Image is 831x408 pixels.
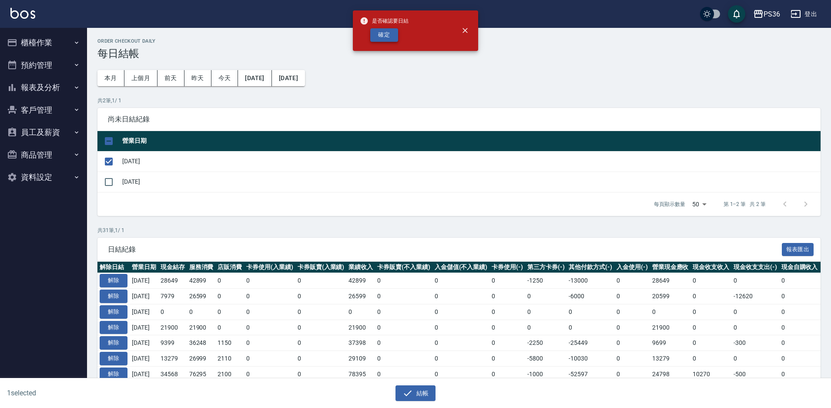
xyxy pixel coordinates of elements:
[346,366,375,382] td: 78395
[3,31,84,54] button: 櫃檯作業
[779,351,820,367] td: 0
[566,351,614,367] td: -10030
[187,262,216,273] th: 服務消費
[187,335,216,351] td: 36248
[566,320,614,335] td: 0
[215,351,244,367] td: 2110
[215,335,244,351] td: 1150
[489,366,525,382] td: 0
[654,200,685,208] p: 每頁顯示數量
[244,335,295,351] td: 0
[731,366,779,382] td: -500
[187,273,216,289] td: 42899
[215,320,244,335] td: 0
[215,273,244,289] td: 0
[566,273,614,289] td: -13000
[375,304,432,320] td: 0
[787,6,821,22] button: 登出
[779,335,820,351] td: 0
[3,99,84,121] button: 客戶管理
[525,366,567,382] td: -1000
[97,38,821,44] h2: Order checkout daily
[295,366,347,382] td: 0
[295,262,347,273] th: 卡券販賣(入業績)
[614,335,650,351] td: 0
[489,262,525,273] th: 卡券使用(-)
[100,368,127,381] button: 解除
[432,262,490,273] th: 入金儲值(不入業績)
[10,8,35,19] img: Logo
[346,262,375,273] th: 業績收入
[395,385,436,401] button: 結帳
[779,273,820,289] td: 0
[244,262,295,273] th: 卡券使用(入業績)
[525,289,567,304] td: 0
[158,262,187,273] th: 現金結存
[525,320,567,335] td: 0
[779,262,820,273] th: 現金自購收入
[489,304,525,320] td: 0
[130,351,158,367] td: [DATE]
[690,320,731,335] td: 0
[158,366,187,382] td: 34568
[3,166,84,189] button: 資料設定
[650,273,691,289] td: 28649
[3,76,84,99] button: 報表及分析
[650,289,691,304] td: 20599
[187,320,216,335] td: 21900
[731,304,779,320] td: 0
[650,304,691,320] td: 0
[158,289,187,304] td: 7979
[187,351,216,367] td: 26999
[100,274,127,287] button: 解除
[375,320,432,335] td: 0
[100,336,127,350] button: 解除
[295,289,347,304] td: 0
[295,335,347,351] td: 0
[614,320,650,335] td: 0
[375,289,432,304] td: 0
[614,351,650,367] td: 0
[158,320,187,335] td: 21900
[97,262,130,273] th: 解除日結
[184,70,211,86] button: 昨天
[130,335,158,351] td: [DATE]
[779,304,820,320] td: 0
[158,273,187,289] td: 28649
[489,351,525,367] td: 0
[489,335,525,351] td: 0
[690,273,731,289] td: 0
[489,273,525,289] td: 0
[614,262,650,273] th: 入金使用(-)
[97,47,821,60] h3: 每日結帳
[525,351,567,367] td: -5800
[108,115,810,124] span: 尚未日結紀錄
[130,320,158,335] td: [DATE]
[489,289,525,304] td: 0
[689,192,710,216] div: 50
[100,305,127,319] button: 解除
[130,304,158,320] td: [DATE]
[100,290,127,303] button: 解除
[375,273,432,289] td: 0
[3,54,84,77] button: 預約管理
[211,70,238,86] button: 今天
[432,351,490,367] td: 0
[215,366,244,382] td: 2100
[3,121,84,144] button: 員工及薪資
[215,262,244,273] th: 店販消費
[525,304,567,320] td: 0
[779,320,820,335] td: 0
[750,5,784,23] button: PS36
[764,9,780,20] div: PS36
[295,351,347,367] td: 0
[731,262,779,273] th: 現金收支支出(-)
[295,304,347,320] td: 0
[456,21,475,40] button: close
[100,352,127,365] button: 解除
[130,273,158,289] td: [DATE]
[650,351,691,367] td: 13279
[244,366,295,382] td: 0
[432,273,490,289] td: 0
[650,320,691,335] td: 21900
